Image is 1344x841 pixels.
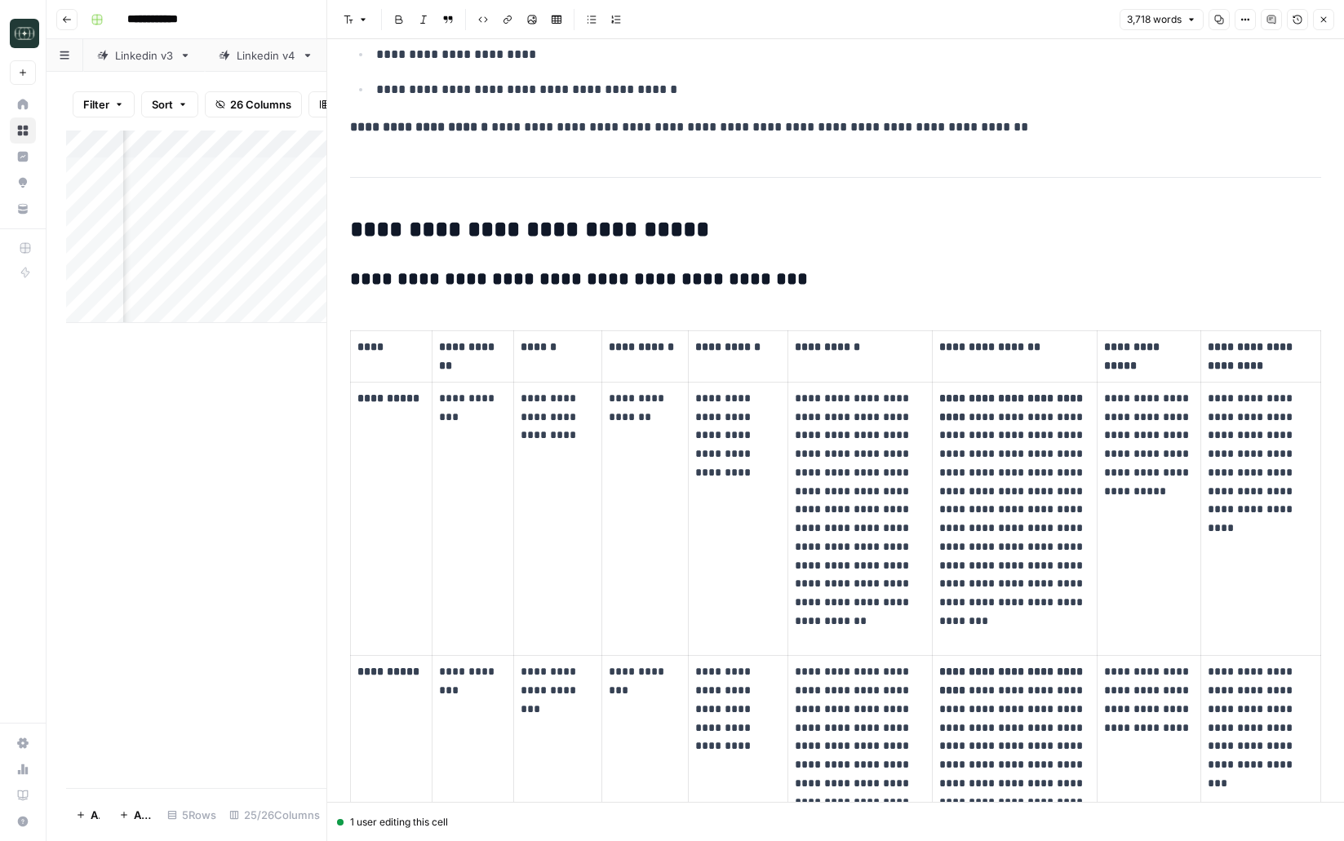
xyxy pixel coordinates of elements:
span: Add 10 Rows [134,807,151,823]
button: Sort [141,91,198,117]
a: Opportunities [10,170,36,196]
div: 25/26 Columns [223,802,326,828]
a: Insights [10,144,36,170]
a: Usage [10,756,36,782]
button: Help + Support [10,808,36,834]
button: Add Row [66,802,109,828]
button: Filter [73,91,135,117]
a: Your Data [10,196,36,222]
button: Add 10 Rows [109,802,161,828]
span: Add Row [91,807,100,823]
button: 26 Columns [205,91,302,117]
button: Workspace: Catalyst [10,13,36,54]
div: 5 Rows [161,802,223,828]
button: 3,718 words [1120,9,1204,30]
a: Browse [10,117,36,144]
a: Settings [10,730,36,756]
span: 26 Columns [230,96,291,113]
span: 3,718 words [1127,12,1182,27]
span: Sort [152,96,173,113]
a: Home [10,91,36,117]
span: Filter [83,96,109,113]
a: Linkedin v3 [83,39,205,72]
img: Catalyst Logo [10,19,39,48]
a: Learning Hub [10,782,36,808]
div: Linkedin v3 [115,47,173,64]
div: Linkedin v4 [237,47,295,64]
a: Linkedin v4 [205,39,327,72]
div: 1 user editing this cell [337,815,1334,830]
